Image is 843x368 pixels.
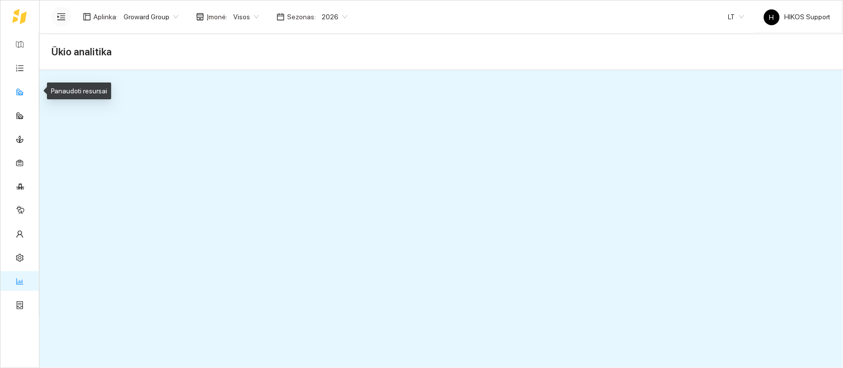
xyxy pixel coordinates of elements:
span: menu-unfold [57,12,66,21]
span: H [769,9,774,25]
span: Groward Group [124,9,178,24]
span: Įmonė : [207,11,227,22]
span: Ūkio analitika [51,44,112,60]
span: 2026 [322,9,347,24]
span: layout [83,13,91,21]
span: HIKOS Support [764,13,831,21]
span: Aplinka : [93,11,118,22]
a: Panaudoti resursai [51,87,107,95]
span: Visos [233,9,259,24]
span: LT [728,9,744,24]
span: shop [196,13,204,21]
span: Sezonas : [287,11,316,22]
span: calendar [277,13,285,21]
button: menu-unfold [51,7,71,27]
